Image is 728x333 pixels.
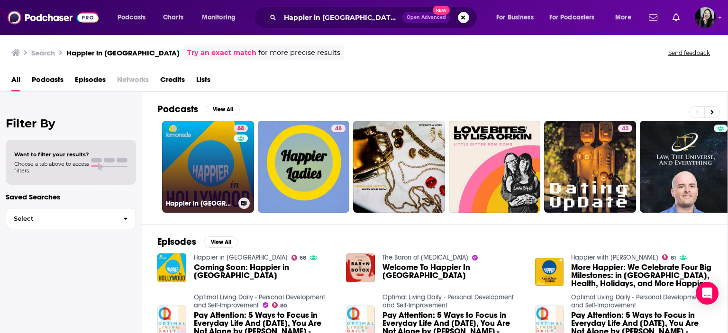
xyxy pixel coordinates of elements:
div: Open Intercom Messenger [696,282,719,305]
span: New [433,6,450,15]
span: for more precise results [258,47,340,58]
span: More [615,11,631,24]
span: Want to filter your results? [14,151,89,158]
span: 68 [237,124,244,134]
h2: Podcasts [157,103,198,115]
a: 80 [272,302,287,308]
a: 68 [291,255,307,261]
button: Send feedback [665,49,713,57]
span: 68 [300,256,306,260]
button: open menu [543,10,609,25]
a: Coming Soon: Happier in Hollywood [194,263,335,279]
button: Show profile menu [695,7,716,28]
button: View All [206,104,240,115]
h2: Episodes [157,236,196,248]
a: 43 [544,121,636,213]
span: For Podcasters [549,11,595,24]
span: Logged in as marypoffenroth [695,7,716,28]
a: 48 [331,125,346,132]
img: Coming Soon: Happier in Hollywood [157,253,186,282]
span: More Happier: We Celebrate Four Big Milestones: in [GEOGRAPHIC_DATA], Health, Holidays, and More ... [571,263,712,288]
a: Show notifications dropdown [669,9,683,26]
span: 80 [280,304,287,308]
a: Welcome To Happier In Hollywood [382,263,524,279]
a: Charts [157,10,189,25]
a: Lists [196,72,210,91]
a: All [11,72,20,91]
a: Happier with Gretchen Rubin [571,253,658,261]
h3: Happier in [GEOGRAPHIC_DATA] [66,48,180,57]
a: 43 [618,125,632,132]
button: View All [204,236,238,248]
a: 68 [234,125,248,132]
a: Optimal Living Daily - Personal Development and Self-Improvement [382,293,514,309]
a: Optimal Living Daily - Personal Development and Self-Improvement [571,293,702,309]
span: Choose a tab above to access filters. [14,161,89,174]
a: 48 [258,121,350,213]
a: Show notifications dropdown [645,9,661,26]
span: 81 [671,256,676,260]
a: 81 [662,254,676,260]
button: open menu [490,10,546,25]
a: EpisodesView All [157,236,238,248]
a: More Happier: We Celebrate Four Big Milestones: in Hollywood, Health, Holidays, and More Happier. [571,263,712,288]
img: Podchaser - Follow, Share and Rate Podcasts [8,9,99,27]
a: Episodes [75,72,106,91]
button: open menu [609,10,643,25]
button: open menu [111,10,158,25]
div: Search podcasts, credits, & more... [263,7,486,28]
a: Credits [160,72,185,91]
a: Try an exact match [187,47,256,58]
img: Welcome To Happier In Hollywood [346,253,375,282]
span: For Business [496,11,534,24]
a: Podcasts [32,72,64,91]
span: Open Advanced [407,15,446,20]
h3: Happier in [GEOGRAPHIC_DATA] [166,199,235,207]
img: User Profile [695,7,716,28]
span: Podcasts [118,11,146,24]
p: Saved Searches [6,192,136,201]
span: Select [6,216,116,222]
h3: Search [31,48,55,57]
span: Charts [163,11,183,24]
a: PodcastsView All [157,103,240,115]
button: Open AdvancedNew [402,12,450,23]
span: 43 [622,124,628,134]
button: Select [6,208,136,229]
a: Optimal Living Daily - Personal Development and Self-Improvement [194,293,325,309]
button: open menu [195,10,248,25]
span: Coming Soon: Happier in [GEOGRAPHIC_DATA] [194,263,335,279]
span: Monitoring [202,11,236,24]
a: The Baron of Botox [382,253,468,261]
a: Happier in Hollywood [194,253,288,261]
img: More Happier: We Celebrate Four Big Milestones: in Hollywood, Health, Holidays, and More Happier. [535,258,564,287]
span: Welcome To Happier In [GEOGRAPHIC_DATA] [382,263,524,279]
input: Search podcasts, credits, & more... [280,10,402,25]
a: 68Happier in [GEOGRAPHIC_DATA] [162,121,254,213]
span: Networks [117,72,149,91]
h2: Filter By [6,117,136,130]
span: 48 [335,124,342,134]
